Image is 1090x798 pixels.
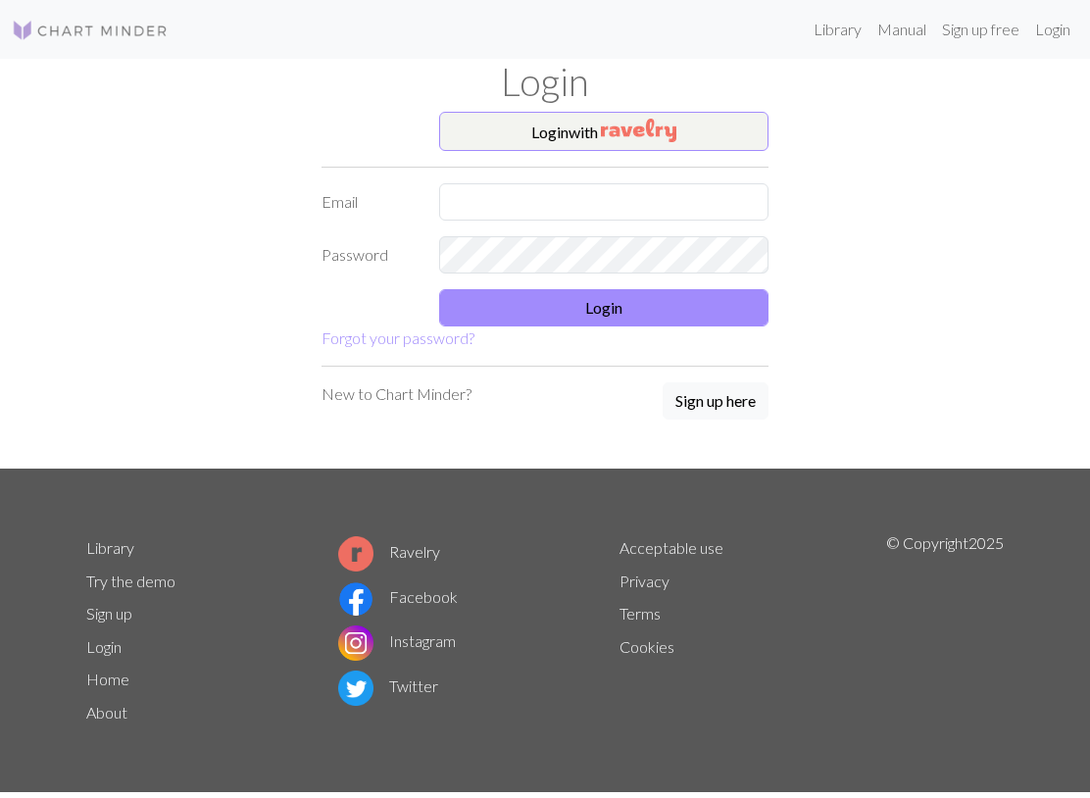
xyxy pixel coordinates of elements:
[663,382,768,422] a: Sign up here
[338,676,438,695] a: Twitter
[619,637,674,656] a: Cookies
[934,10,1027,49] a: Sign up free
[619,604,661,623] a: Terms
[86,604,132,623] a: Sign up
[86,637,122,656] a: Login
[86,538,134,557] a: Library
[439,112,768,151] button: Loginwith
[338,671,373,706] img: Twitter logo
[338,625,373,661] img: Instagram logo
[869,10,934,49] a: Manual
[886,531,1004,729] p: © Copyright 2025
[74,59,1016,104] h1: Login
[338,536,373,572] img: Ravelry logo
[1027,10,1078,49] a: Login
[338,631,456,650] a: Instagram
[338,542,440,561] a: Ravelry
[322,328,474,347] a: Forgot your password?
[12,19,169,42] img: Logo
[663,382,768,420] button: Sign up here
[806,10,869,49] a: Library
[601,119,676,142] img: Ravelry
[439,289,768,326] button: Login
[338,587,458,606] a: Facebook
[86,572,175,590] a: Try the demo
[619,572,669,590] a: Privacy
[338,581,373,617] img: Facebook logo
[310,236,427,274] label: Password
[310,183,427,221] label: Email
[86,703,127,722] a: About
[322,382,471,406] p: New to Chart Minder?
[86,670,129,688] a: Home
[619,538,723,557] a: Acceptable use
